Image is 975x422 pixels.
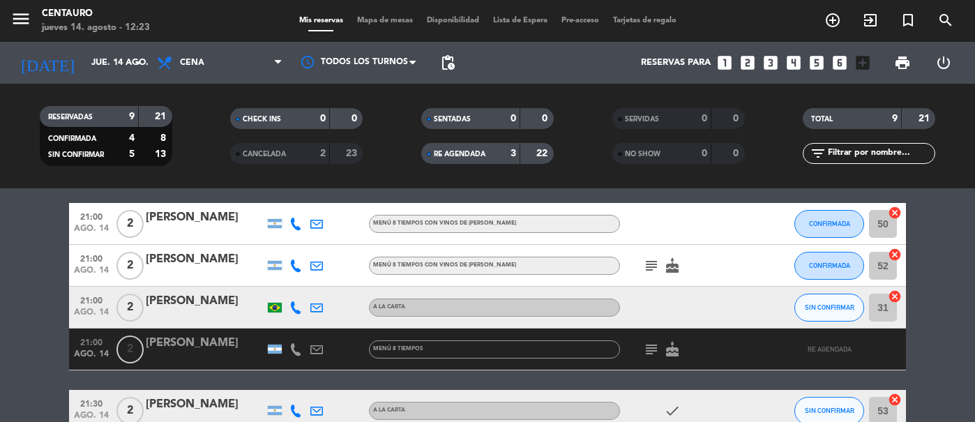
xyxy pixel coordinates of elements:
strong: 0 [702,149,707,158]
strong: 2 [320,149,326,158]
i: cancel [888,248,902,262]
span: ago. 14 [74,266,109,282]
span: 21:00 [74,333,109,349]
button: CONFIRMADA [794,210,864,238]
span: A LA CARTA [373,304,405,310]
i: looks_4 [785,54,803,72]
i: looks_6 [831,54,849,72]
strong: 8 [160,133,169,143]
button: RE AGENDADA [794,336,864,363]
span: A LA CARTA [373,407,405,413]
span: CONFIRMADA [809,262,850,269]
i: cancel [888,289,902,303]
span: 21:30 [74,395,109,411]
button: SIN CONFIRMAR [794,294,864,322]
input: Filtrar por nombre... [826,146,935,161]
span: Disponibilidad [420,17,486,24]
span: CANCELADA [243,151,286,158]
strong: 22 [536,149,550,158]
strong: 21 [155,112,169,121]
div: [PERSON_NAME] [146,334,264,352]
strong: 0 [352,114,360,123]
div: jueves 14. agosto - 12:23 [42,21,150,35]
span: RE AGENDADA [808,345,852,353]
i: [DATE] [10,47,84,78]
span: 21:00 [74,292,109,308]
span: TOTAL [811,116,833,123]
span: 2 [116,336,144,363]
span: RE AGENDADA [434,151,485,158]
span: 21:00 [74,250,109,266]
span: 21:00 [74,208,109,224]
strong: 5 [129,149,135,159]
strong: 0 [511,114,516,123]
span: Reservas para [641,57,711,68]
i: cake [664,257,681,274]
i: cancel [888,206,902,220]
i: subject [643,257,660,274]
strong: 9 [129,112,135,121]
strong: 0 [733,114,741,123]
div: LOG OUT [923,42,965,84]
div: [PERSON_NAME] [146,292,264,310]
div: [PERSON_NAME] [146,209,264,227]
strong: 9 [892,114,898,123]
i: looks_one [716,54,734,72]
strong: 3 [511,149,516,158]
i: subject [643,341,660,358]
span: NO SHOW [625,151,660,158]
i: filter_list [810,145,826,162]
i: looks_3 [762,54,780,72]
i: looks_two [739,54,757,72]
div: [PERSON_NAME] [146,250,264,269]
span: Mis reservas [292,17,350,24]
i: power_settings_new [935,54,952,71]
span: RESERVADAS [48,114,93,121]
button: CONFIRMADA [794,252,864,280]
span: 2 [116,252,144,280]
strong: 21 [919,114,932,123]
span: Tarjetas de regalo [606,17,683,24]
i: check [664,402,681,419]
span: Cena [180,58,204,68]
span: 2 [116,294,144,322]
strong: 23 [346,149,360,158]
strong: 0 [702,114,707,123]
span: 2 [116,210,144,238]
span: Mapa de mesas [350,17,420,24]
span: ago. 14 [74,224,109,240]
i: search [937,12,954,29]
strong: 0 [542,114,550,123]
span: Lista de Espera [486,17,554,24]
div: [PERSON_NAME] [146,395,264,414]
span: print [894,54,911,71]
span: CONFIRMADA [809,220,850,227]
i: exit_to_app [862,12,879,29]
strong: 0 [733,149,741,158]
span: SIN CONFIRMAR [48,151,104,158]
span: SENTADAS [434,116,471,123]
span: Pre-acceso [554,17,606,24]
span: CONFIRMADA [48,135,96,142]
i: cake [664,341,681,358]
span: CHECK INS [243,116,281,123]
i: turned_in_not [900,12,916,29]
span: MENÚ 8 TIEMPOS CON VINOS DE [PERSON_NAME] [373,220,516,226]
button: menu [10,8,31,34]
span: SIN CONFIRMAR [805,407,854,414]
i: add_box [854,54,872,72]
i: cancel [888,393,902,407]
span: ago. 14 [74,349,109,366]
span: SERVIDAS [625,116,659,123]
i: menu [10,8,31,29]
span: ago. 14 [74,308,109,324]
i: add_circle_outline [824,12,841,29]
span: pending_actions [439,54,456,71]
span: SIN CONFIRMAR [805,303,854,311]
span: MENÚ 8 TIEMPOS CON VINOS DE [PERSON_NAME] [373,262,516,268]
div: Centauro [42,7,150,21]
i: looks_5 [808,54,826,72]
strong: 13 [155,149,169,159]
strong: 4 [129,133,135,143]
i: arrow_drop_down [130,54,146,71]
